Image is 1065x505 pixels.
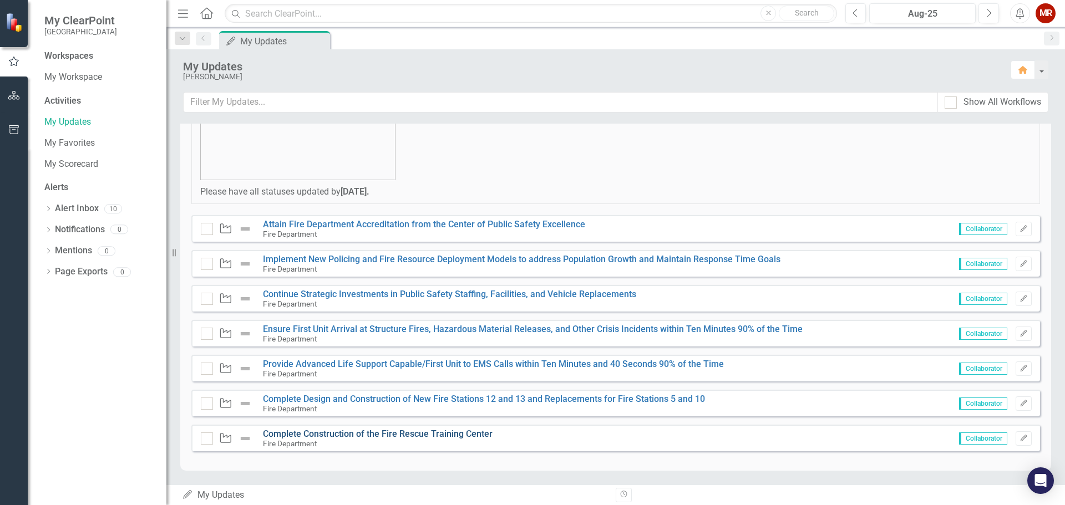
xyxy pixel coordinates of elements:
small: Fire Department [263,439,317,448]
a: My Updates [44,116,155,129]
div: My Updates [183,60,1000,73]
span: Collaborator [959,363,1007,375]
a: Complete Construction of the Fire Rescue Training Center [263,429,493,439]
button: MR [1036,3,1056,23]
span: Collaborator [959,258,1007,270]
span: Collaborator [959,223,1007,235]
small: Fire Department [263,264,317,273]
a: Continue Strategic Investments in Public Safety Staffing, Facilities, and Vehicle Replacements [263,289,636,299]
a: My Favorites [44,137,155,150]
div: Aug-25 [873,7,972,21]
span: Search [795,8,819,17]
div: My Updates [240,34,327,48]
a: Mentions [55,244,92,257]
div: Open Intercom Messenger [1027,467,1054,494]
button: Aug-25 [869,3,976,23]
div: 0 [98,246,115,256]
a: My Scorecard [44,158,155,171]
small: Fire Department [263,369,317,378]
a: Notifications [55,223,105,236]
small: Fire Department [263,404,317,413]
span: Collaborator [959,328,1007,340]
div: 0 [113,267,131,277]
a: Page Exports [55,266,108,278]
a: Complete Design and Construction of New Fire Stations 12 and 13 and Replacements for Fire Station... [263,394,705,404]
a: Alert Inbox [55,202,99,215]
img: Not Defined [239,327,252,340]
input: Filter My Updates... [183,92,938,113]
img: Not Defined [239,397,252,410]
div: 10 [104,204,122,213]
img: mceclip0%20v16.png [200,75,395,180]
div: Show All Workflows [963,96,1041,109]
span: Collaborator [959,432,1007,445]
div: [PERSON_NAME] [183,73,1000,81]
img: Not Defined [239,432,252,445]
a: Implement New Policing and Fire Resource Deployment Models to address Population Growth and Maint... [263,254,780,264]
img: Not Defined [239,222,252,236]
div: My Updates [182,489,607,502]
a: Provide Advanced Life Support Capable/First Unit to EMS Calls within Ten Minutes and 40 Seconds 9... [263,359,724,369]
small: Fire Department [263,334,317,343]
img: Not Defined [239,362,252,375]
img: Not Defined [239,257,252,271]
img: Not Defined [239,292,252,305]
small: Fire Department [263,229,317,238]
img: ClearPoint Strategy [6,13,25,32]
div: Activities [44,95,155,108]
p: Please have all statuses updated by [200,186,1031,198]
div: Alerts [44,181,155,194]
a: Attain Fire Department Accreditation from the Center of Public Safety Excellence [263,219,585,229]
div: Workspaces [44,50,93,63]
small: [GEOGRAPHIC_DATA] [44,27,117,36]
a: My Workspace [44,71,155,84]
span: My ClearPoint [44,14,117,27]
button: Search [779,6,834,21]
small: Fire Department [263,299,317,308]
a: Ensure First Unit Arrival at Structure Fires, Hazardous Material Releases, and Other Crisis Incid... [263,324,803,334]
strong: [DATE]. [341,186,369,197]
span: Collaborator [959,293,1007,305]
div: 0 [110,225,128,234]
span: Collaborator [959,397,1007,410]
input: Search ClearPoint... [225,4,837,23]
